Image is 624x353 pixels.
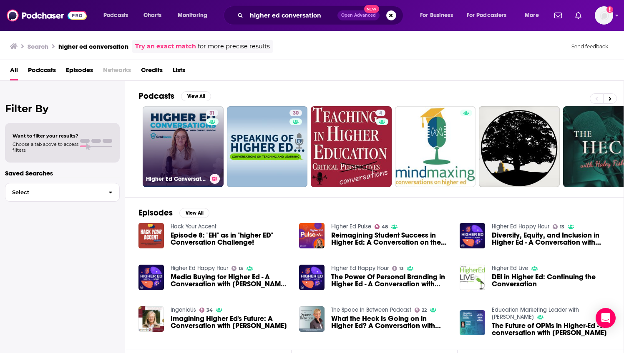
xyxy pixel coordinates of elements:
span: Networks [103,63,131,80]
a: 13 [231,266,244,271]
a: Higher Ed Live [492,265,528,272]
a: Diversity, Equity, and Inclusion in Higher Ed - A Conversation with Trisha Daho | Ep. 18 [492,232,610,246]
a: Higher Ed Happy Hour [171,265,228,272]
a: Hack Your Accent [171,223,216,230]
img: Podchaser - Follow, Share and Rate Podcasts [7,8,87,23]
span: Select [5,190,102,195]
button: open menu [461,9,519,22]
div: Open Intercom Messenger [596,308,616,328]
a: 30 [289,110,302,116]
a: Higher Ed Happy Hour [331,265,389,272]
a: Higher Ed Pulse [331,223,371,230]
span: The Future of OPMs in Higher-Ed - A conversation with [PERSON_NAME] [492,322,610,336]
span: Media Buying for Higher Ed - A Conversation with [PERSON_NAME] of iHeart Media | Ep. 21 [171,273,289,288]
a: 13 [392,266,404,271]
a: 30 [227,106,308,187]
img: Episode 8: "EH" as in "higher ED" Conversation Challenge! [138,223,164,248]
button: open menu [519,9,549,22]
span: 48 [382,225,388,229]
input: Search podcasts, credits, & more... [247,9,337,22]
img: Diversity, Equity, and Inclusion in Higher Ed - A Conversation with Trisha Daho | Ep. 18 [460,223,485,248]
a: All [10,63,18,80]
a: 31Higher Ed Conversations [143,106,224,187]
img: The Future of OPMs in Higher-Ed - A conversation with Dustin Ramsdell [460,310,485,335]
span: Want to filter your results? [13,133,78,139]
a: Reimagining Student Success in Higher Ed: A Conversation on the Future of Financial Aid [331,232,450,246]
button: Show profile menu [595,6,613,25]
a: EpisodesView All [138,208,209,218]
h3: Higher Ed Conversations [146,175,206,183]
a: 4 [376,110,385,116]
a: Episode 8: "EH" as in "higher ED" Conversation Challenge! [171,232,289,246]
button: Open AdvancedNew [337,10,380,20]
img: DEI in Higher Ed: Continuing the Conversation [460,265,485,290]
span: Charts [143,10,161,21]
button: Select [5,183,120,202]
span: Logged in as ncannella [595,6,613,25]
a: Charts [138,9,166,22]
span: 13 [399,267,404,270]
span: 4 [379,109,382,118]
span: Diversity, Equity, and Inclusion in Higher Ed - A Conversation with [PERSON_NAME] | Ep. 18 [492,232,610,246]
span: Podcasts [28,63,56,80]
span: for more precise results [198,42,270,51]
span: 31 [209,109,215,118]
img: User Profile [595,6,613,25]
button: open menu [414,9,463,22]
h3: higher ed conversation [58,43,128,50]
p: Saved Searches [5,169,120,177]
span: New [364,5,379,13]
span: Podcasts [103,10,128,21]
a: PodcastsView All [138,91,211,101]
a: Higher Ed Happy Hour [492,223,549,230]
a: 22 [415,308,427,313]
a: 31 [206,110,218,116]
a: What the Heck Is Going on in Higher Ed? A Conversation with Education Leader Ann Kirschner, PhD. [331,315,450,329]
button: Send feedback [569,43,611,50]
h2: Podcasts [138,91,174,101]
span: Open Advanced [341,13,376,18]
img: Imagining Higher Ed's Future: A Conversation with Bryan Alexander [138,306,164,332]
a: The Future of OPMs in Higher-Ed - A conversation with Dustin Ramsdell [492,322,610,336]
span: 30 [293,109,299,118]
a: Show notifications dropdown [551,8,565,23]
span: 22 [422,308,427,312]
a: Show notifications dropdown [572,8,585,23]
h2: Filter By [5,103,120,115]
a: The Space In Between Podcast [331,306,411,313]
button: View All [181,91,211,101]
h3: Search [28,43,48,50]
a: 48 [375,224,388,229]
a: Imagining Higher Ed's Future: A Conversation with Bryan Alexander [171,315,289,329]
img: Media Buying for Higher Ed - A Conversation with Ryan Lieberman of iHeart Media | Ep. 21 [138,265,164,290]
img: The Power Of Personal Branding in Higher Ed - A Conversation with Mark Hodgson | Ep. 33 [299,265,325,290]
a: Credits [141,63,163,80]
a: Try an exact match [135,42,196,51]
a: IngenioUs [171,306,196,313]
a: DEI in Higher Ed: Continuing the Conversation [492,273,610,288]
span: 34 [206,308,213,312]
a: Media Buying for Higher Ed - A Conversation with Ryan Lieberman of iHeart Media | Ep. 21 [171,273,289,288]
span: For Business [420,10,453,21]
span: Monitoring [178,10,207,21]
a: Episodes [66,63,93,80]
a: 34 [199,308,213,313]
button: open menu [98,9,139,22]
img: What the Heck Is Going on in Higher Ed? A Conversation with Education Leader Ann Kirschner, PhD. [299,306,325,332]
img: Reimagining Student Success in Higher Ed: A Conversation on the Future of Financial Aid [299,223,325,248]
a: 4 [311,106,392,187]
span: 13 [560,225,564,229]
